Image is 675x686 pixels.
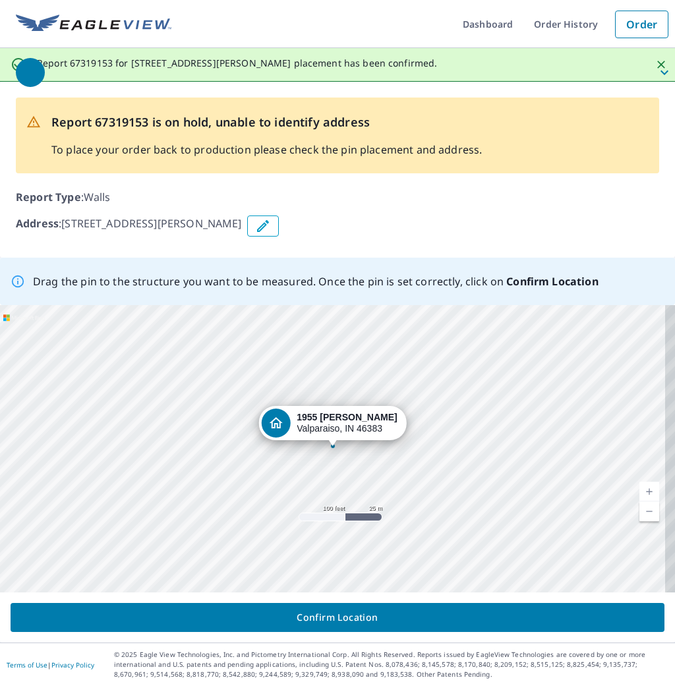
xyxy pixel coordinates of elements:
p: © 2025 Eagle View Technologies, Inc. and Pictometry International Corp. All Rights Reserved. Repo... [114,650,668,679]
span: Confirm Location [21,610,654,626]
p: Drag the pin to the structure you want to be measured. Once the pin is set correctly, click on [33,273,599,289]
p: : [STREET_ADDRESS][PERSON_NAME] [16,215,242,237]
a: Order [615,11,668,38]
img: EV Logo [16,14,171,34]
b: Address [16,216,59,231]
a: Current Level 18, Zoom In [639,482,659,501]
button: Confirm Location [11,603,664,632]
p: | [7,661,94,669]
div: Valparaiso, IN 46383 [297,412,397,434]
b: Confirm Location [506,274,598,289]
p: Report 67319153 is on hold, unable to identify address [51,113,482,131]
a: Privacy Policy [51,660,94,670]
p: To place your order back to production please check the pin placement and address. [51,142,482,157]
strong: 1955 [PERSON_NAME] [297,412,397,422]
p: : Walls [16,189,659,205]
a: Current Level 18, Zoom Out [639,501,659,521]
div: Dropped pin, building 1, Residential property, 1955 Sager Rd Valparaiso, IN 46383 [258,406,407,447]
b: Report Type [16,190,81,204]
a: Terms of Use [7,660,47,670]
